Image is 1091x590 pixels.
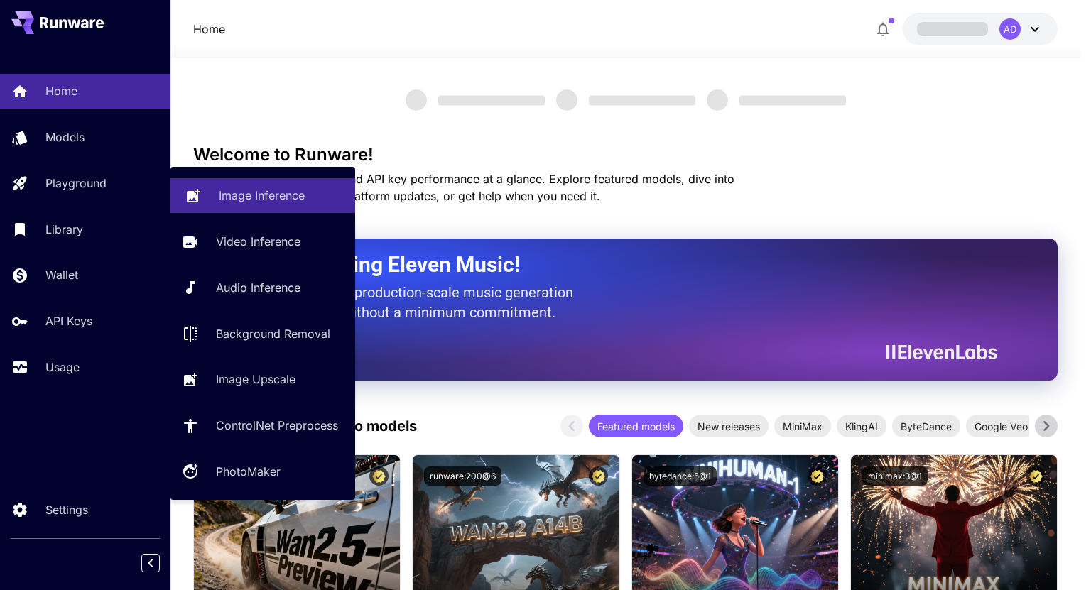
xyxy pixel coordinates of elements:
[229,251,987,278] h2: Now Supporting Eleven Music!
[424,466,501,486] button: runware:200@6
[229,283,584,322] p: The only way to get production-scale music generation from Eleven Labs without a minimum commitment.
[216,371,295,388] p: Image Upscale
[170,178,355,213] a: Image Inference
[589,466,608,486] button: Certified Model – Vetted for best performance and includes a commercial license.
[862,466,928,486] button: minimax:3@1
[689,419,769,434] span: New releases
[45,129,85,146] p: Models
[45,82,77,99] p: Home
[1026,466,1046,486] button: Certified Model – Vetted for best performance and includes a commercial license.
[644,466,717,486] button: bytedance:5@1
[216,279,300,296] p: Audio Inference
[966,419,1036,434] span: Google Veo
[774,419,831,434] span: MiniMax
[589,419,683,434] span: Featured models
[170,224,355,259] a: Video Inference
[45,266,78,283] p: Wallet
[193,145,1058,165] h3: Welcome to Runware!
[45,221,83,238] p: Library
[141,554,160,572] button: Collapse sidebar
[837,419,886,434] span: KlingAI
[369,466,389,486] button: Certified Model – Vetted for best performance and includes a commercial license.
[45,312,92,329] p: API Keys
[170,408,355,443] a: ControlNet Preprocess
[193,21,225,38] p: Home
[45,359,80,376] p: Usage
[170,454,355,489] a: PhotoMaker
[152,550,170,576] div: Collapse sidebar
[808,466,827,486] button: Certified Model – Vetted for best performance and includes a commercial license.
[219,187,305,204] p: Image Inference
[216,417,338,434] p: ControlNet Preprocess
[892,419,960,434] span: ByteDance
[193,172,734,203] span: Check out your usage stats and API key performance at a glance. Explore featured models, dive int...
[216,463,281,480] p: PhotoMaker
[216,325,330,342] p: Background Removal
[999,18,1021,40] div: AD
[45,501,88,518] p: Settings
[170,316,355,351] a: Background Removal
[193,21,225,38] nav: breadcrumb
[45,175,107,192] p: Playground
[170,271,355,305] a: Audio Inference
[216,233,300,250] p: Video Inference
[170,362,355,397] a: Image Upscale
